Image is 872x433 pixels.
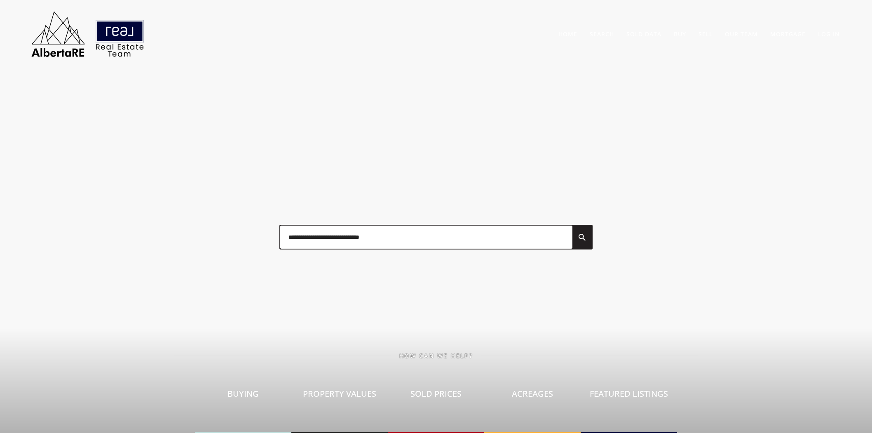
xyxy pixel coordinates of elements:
a: Sell [699,30,713,38]
span: Buying [227,388,259,399]
span: Sold Prices [410,388,462,399]
a: Log In [818,30,840,38]
a: Our Team [725,30,758,38]
a: Search [590,30,614,38]
a: Acreages [484,359,581,433]
img: AlbertaRE Real Estate Team | Real Broker [26,8,150,60]
span: Property Values [303,388,376,399]
a: Mortgage [770,30,806,38]
a: Sold Data [626,30,661,38]
span: Featured Listings [590,388,668,399]
a: Sold Prices [388,359,484,433]
a: Buy [674,30,686,38]
a: Featured Listings [581,359,677,433]
a: Buying [195,359,291,433]
a: Home [558,30,577,38]
span: Acreages [512,388,553,399]
a: Property Values [291,359,388,433]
